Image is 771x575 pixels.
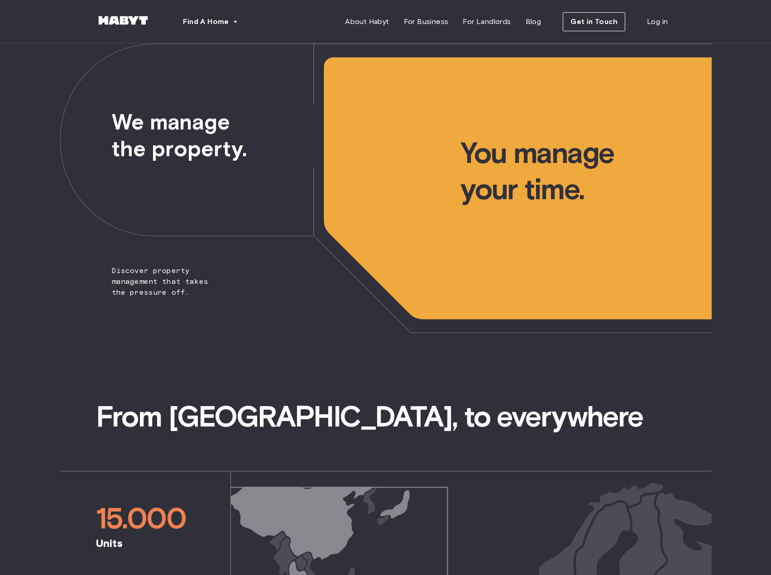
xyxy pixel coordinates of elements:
button: Find A Home [176,13,245,31]
span: Blog [526,16,541,27]
span: Discover property management that takes the pressure off. [60,43,226,298]
span: You manage your time. [460,43,711,207]
span: Units [96,537,194,550]
span: About Habyt [345,16,389,27]
a: For Landlords [455,13,518,31]
a: About Habyt [338,13,396,31]
span: Log in [647,16,668,27]
span: Get in Touch [570,16,618,27]
img: Habyt [96,16,150,25]
span: For Landlords [463,16,511,27]
img: we-make-moves-not-waiting-lists [60,43,712,333]
a: Blog [518,13,549,31]
button: Get in Touch [563,12,625,31]
span: From [GEOGRAPHIC_DATA], to everywhere [96,398,675,435]
a: For Business [397,13,456,31]
span: Find A Home [183,16,229,27]
a: Log in [640,13,675,31]
span: For Business [404,16,449,27]
span: 15.000 [96,500,194,537]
